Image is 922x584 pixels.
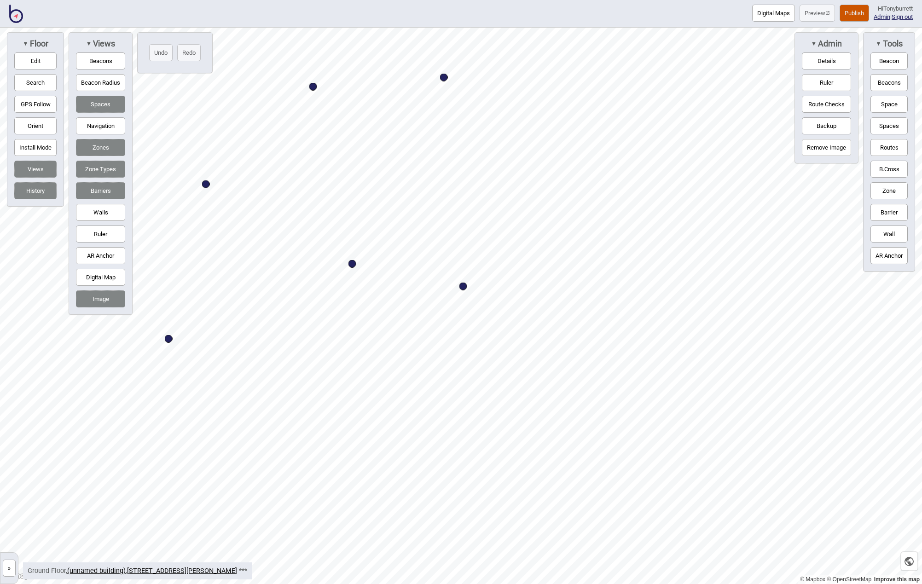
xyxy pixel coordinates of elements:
[76,182,125,199] button: Barriers
[76,204,125,221] button: Walls
[874,5,913,13] div: Hi Tonyburrett
[76,74,125,91] button: Beacon Radius
[67,567,127,575] span: ,
[811,40,817,47] span: ▼
[149,44,173,61] button: Undo
[23,40,28,47] span: ▼
[870,96,908,113] button: Space
[14,96,57,113] button: GPS Follow
[14,52,57,69] button: Edit
[14,117,57,134] button: Orient
[870,74,908,91] button: Beacons
[76,269,125,286] button: Digital Map
[440,74,448,81] div: Map marker
[802,139,851,156] button: Remove Image
[800,5,835,22] a: Previewpreview
[870,117,908,134] button: Spaces
[14,139,57,156] button: Install Mode
[14,182,57,199] button: History
[14,161,57,178] button: Views
[76,139,125,156] button: Zones
[870,161,908,178] button: B.Cross
[752,5,795,22] button: Digital Maps
[874,13,890,20] a: Admin
[827,576,871,583] a: OpenStreetMap
[870,204,908,221] button: Barrier
[76,161,125,178] button: Zone Types
[76,290,125,307] button: Image
[9,5,23,23] img: BindiMaps CMS
[870,226,908,243] button: Wall
[92,39,115,49] span: Views
[14,74,57,91] button: Search
[870,52,908,69] button: Beacon
[76,117,125,134] button: Navigation
[177,44,201,61] button: Redo
[825,11,830,15] img: preview
[817,39,842,49] span: Admin
[76,226,125,243] button: Ruler
[459,283,467,290] div: Map marker
[76,247,125,264] button: AR Anchor
[76,96,125,113] button: Spaces
[802,117,851,134] button: Backup
[800,576,825,583] a: Mapbox
[870,247,908,264] button: AR Anchor
[3,571,43,581] a: Mapbox logo
[802,52,851,69] button: Details
[881,39,903,49] span: Tools
[3,560,16,577] button: »
[0,562,18,572] a: »
[840,5,869,22] button: Publish
[870,182,908,199] button: Zone
[874,576,920,583] a: Map feedback
[165,335,173,343] div: Map marker
[86,40,92,47] span: ▼
[870,139,908,156] button: Routes
[202,180,210,188] div: Map marker
[800,5,835,22] button: Preview
[876,40,881,47] span: ▼
[309,83,317,91] div: Map marker
[76,52,125,69] button: Beacons
[67,567,126,575] a: (unnamed building)
[348,260,356,268] div: Map marker
[802,74,851,91] button: Ruler
[802,96,851,113] button: Route Checks
[29,39,48,49] span: Floor
[874,13,892,20] span: |
[892,13,913,20] button: Sign out
[127,567,237,575] a: [STREET_ADDRESS][PERSON_NAME]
